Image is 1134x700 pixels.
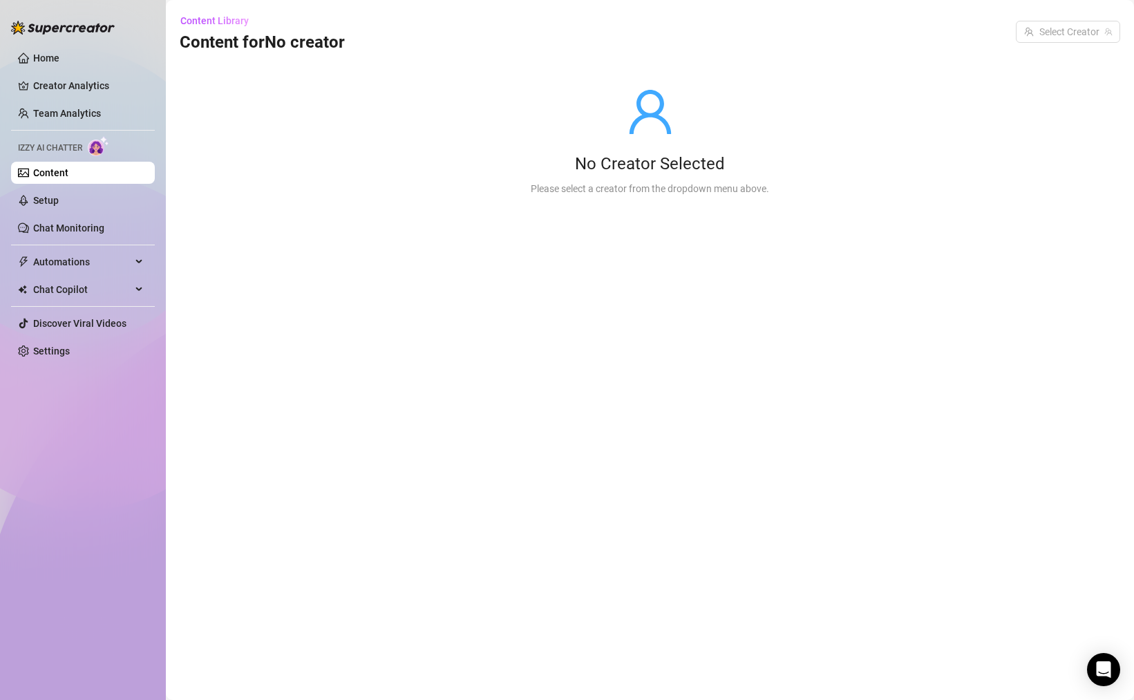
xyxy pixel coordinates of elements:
[180,10,260,32] button: Content Library
[33,75,144,97] a: Creator Analytics
[180,15,249,26] span: Content Library
[33,53,59,64] a: Home
[180,32,345,54] h3: Content for No creator
[18,285,27,294] img: Chat Copilot
[33,167,68,178] a: Content
[625,87,675,137] span: user
[1104,28,1113,36] span: team
[33,346,70,357] a: Settings
[531,181,769,196] div: Please select a creator from the dropdown menu above.
[33,195,59,206] a: Setup
[33,318,126,329] a: Discover Viral Videos
[33,251,131,273] span: Automations
[33,108,101,119] a: Team Analytics
[33,278,131,301] span: Chat Copilot
[531,153,769,176] div: No Creator Selected
[1087,653,1120,686] div: Open Intercom Messenger
[33,223,104,234] a: Chat Monitoring
[18,256,29,267] span: thunderbolt
[18,142,82,155] span: Izzy AI Chatter
[88,136,109,156] img: AI Chatter
[11,21,115,35] img: logo-BBDzfeDw.svg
